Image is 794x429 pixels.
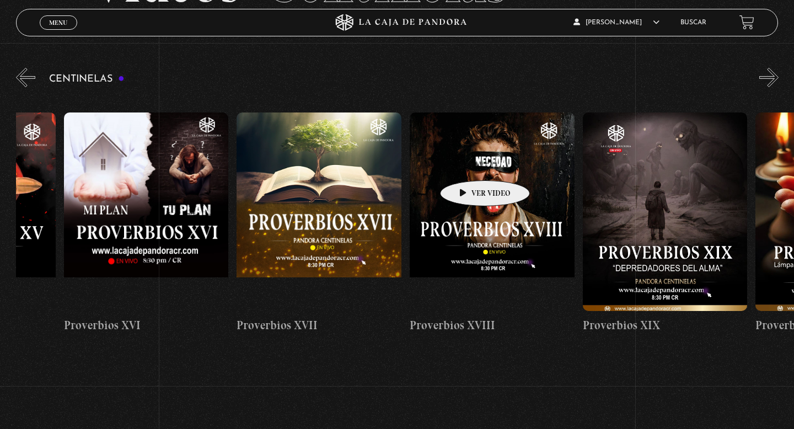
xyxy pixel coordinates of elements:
button: Previous [16,68,35,87]
h4: Proverbios XVII [237,317,401,334]
span: Menu [49,19,67,26]
a: Proverbios XVII [237,95,401,352]
h4: Proverbios XVIII [410,317,575,334]
a: Buscar [680,19,706,26]
a: Proverbios XVI [64,95,229,352]
h3: Centinelas [49,74,125,84]
a: Proverbios XIX [583,95,748,352]
h4: Proverbios XVI [64,317,229,334]
button: Next [759,68,779,87]
h4: Proverbios XIX [583,317,748,334]
a: Proverbios XVIII [410,95,575,352]
a: View your shopping cart [739,15,754,30]
span: Cerrar [46,28,72,36]
span: [PERSON_NAME] [573,19,659,26]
